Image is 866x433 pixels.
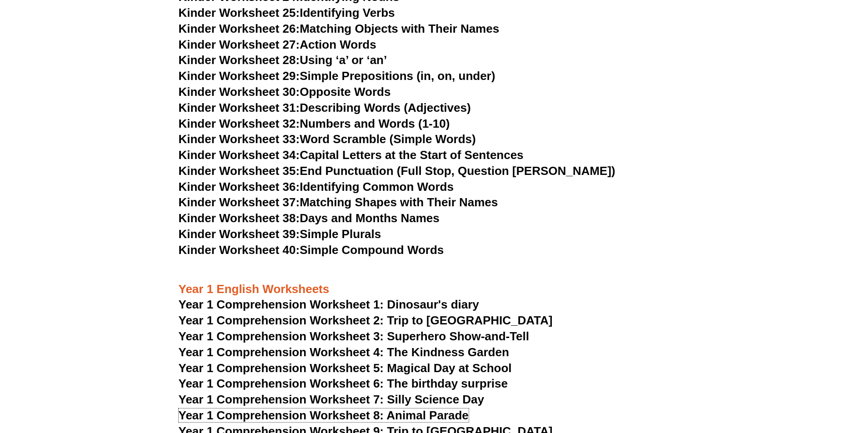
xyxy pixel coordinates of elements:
a: Kinder Worksheet 40:Simple Compound Words [179,243,444,257]
span: Kinder Worksheet 25: [179,6,300,20]
a: Kinder Worksheet 28:Using ‘a’ or ‘an’ [179,53,387,67]
span: Kinder Worksheet 40: [179,243,300,257]
span: Kinder Worksheet 33: [179,132,300,146]
span: Kinder Worksheet 38: [179,211,300,225]
span: Kinder Worksheet 32: [179,117,300,130]
span: Kinder Worksheet 26: [179,22,300,35]
a: Kinder Worksheet 26:Matching Objects with Their Names [179,22,500,35]
span: Kinder Worksheet 34: [179,148,300,162]
a: Kinder Worksheet 27:Action Words [179,38,376,51]
iframe: Chat Widget [715,330,866,433]
a: Kinder Worksheet 31:Describing Words (Adjectives) [179,101,471,114]
h3: Year 1 English Worksheets [179,282,688,297]
a: Year 1 Comprehension Worksheet 5: Magical Day at School [179,361,512,375]
a: Kinder Worksheet 29:Simple Prepositions (in, on, under) [179,69,496,83]
a: Kinder Worksheet 32:Numbers and Words (1-10) [179,117,450,130]
a: Kinder Worksheet 34:Capital Letters at the Start of Sentences [179,148,524,162]
a: Kinder Worksheet 33:Word Scramble (Simple Words) [179,132,476,146]
span: Kinder Worksheet 30: [179,85,300,99]
span: Kinder Worksheet 31: [179,101,300,114]
span: Kinder Worksheet 29: [179,69,300,83]
span: Kinder Worksheet 39: [179,227,300,241]
a: Kinder Worksheet 30:Opposite Words [179,85,391,99]
a: Year 1 Comprehension Worksheet 7: Silly Science Day [179,393,485,406]
span: Kinder Worksheet 36: [179,180,300,194]
span: Kinder Worksheet 35: [179,164,300,178]
a: Year 1 Comprehension Worksheet 2: Trip to [GEOGRAPHIC_DATA] [179,314,553,327]
a: Year 1 Comprehension Worksheet 8: Animal Parade [179,408,469,422]
a: Kinder Worksheet 36:Identifying Common Words [179,180,454,194]
a: Kinder Worksheet 25:Identifying Verbs [179,6,395,20]
a: Year 1 Comprehension Worksheet 4: The Kindness Garden [179,345,509,359]
a: Kinder Worksheet 35:End Punctuation (Full Stop, Question [PERSON_NAME]) [179,164,616,178]
a: Year 1 Comprehension Worksheet 3: Superhero Show-and-Tell [179,329,530,343]
a: Year 1 Comprehension Worksheet 1: Dinosaur's diary [179,298,479,311]
a: Kinder Worksheet 37:Matching Shapes with Their Names [179,195,498,209]
a: Kinder Worksheet 39:Simple Plurals [179,227,381,241]
span: Kinder Worksheet 37: [179,195,300,209]
span: Kinder Worksheet 28: [179,53,300,67]
a: Year 1 Comprehension Worksheet 6: The birthday surprise [179,377,508,390]
span: Kinder Worksheet 27: [179,38,300,51]
a: Kinder Worksheet 38:Days and Months Names [179,211,440,225]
